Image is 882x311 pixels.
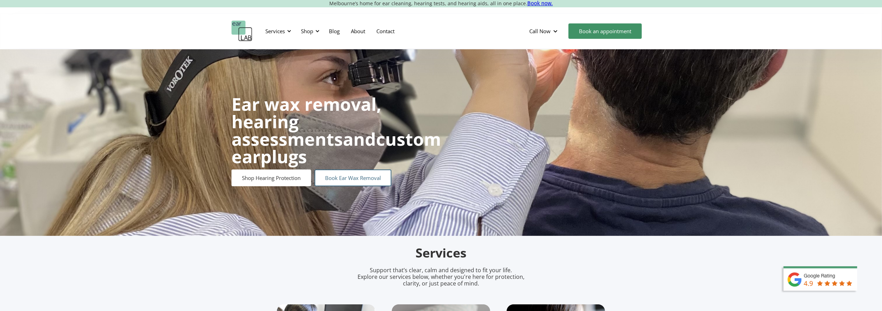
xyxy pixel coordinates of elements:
[231,92,381,151] strong: Ear wax removal, hearing assessments
[231,127,441,168] strong: custom earplugs
[231,21,252,42] a: home
[323,21,345,41] a: Blog
[301,28,313,35] div: Shop
[371,21,400,41] a: Contact
[261,21,293,42] div: Services
[297,21,322,42] div: Shop
[345,21,371,41] a: About
[277,245,605,261] h2: Services
[524,21,565,42] div: Call Now
[265,28,285,35] div: Services
[348,267,534,287] p: Support that’s clear, calm and designed to fit your life. Explore our services below, whether you...
[529,28,551,35] div: Call Now
[231,169,311,186] a: Shop Hearing Protection
[315,169,391,186] a: Book Ear Wax Removal
[231,95,441,165] h1: and
[568,23,642,39] a: Book an appointment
